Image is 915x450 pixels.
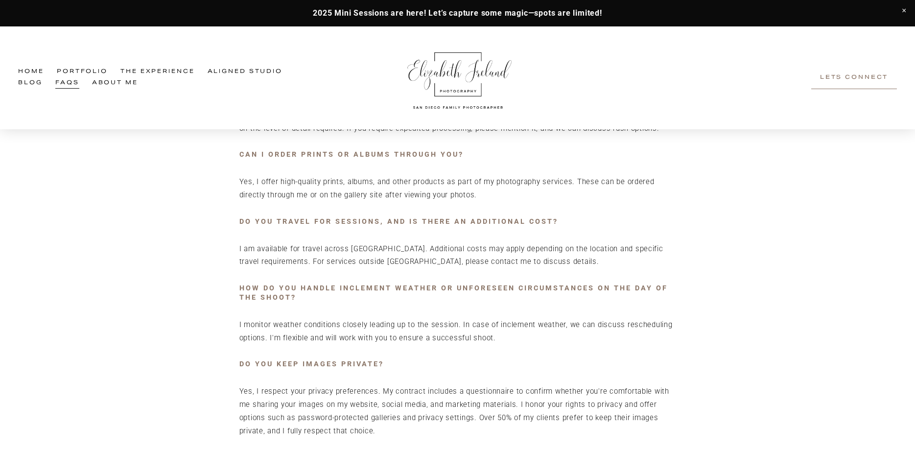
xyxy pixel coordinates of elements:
strong: Can I order prints or albums through you? [239,150,464,159]
a: folder dropdown [120,67,194,78]
p: Yes, I respect your privacy preferences. My contract includes a questionnaire to confirm whether ... [239,385,676,437]
img: Elizabeth Ireland Photography San Diego Family Photographer [402,43,515,113]
a: About Me [92,78,138,89]
a: Portfolio [57,67,108,78]
p: I am available for travel across [GEOGRAPHIC_DATA]. Additional costs may apply depending on the l... [239,242,676,269]
p: I monitor weather conditions closely leading up to the session. In case of inclement weather, we ... [239,318,676,345]
span: The Experience [120,67,194,77]
a: Aligned Studio [208,67,282,78]
p: Yes, I offer high-quality prints, albums, and other products as part of my photography services. ... [239,175,676,202]
strong: Do you keep images private? [239,360,384,368]
a: Blog [18,78,43,89]
a: FAQs [55,78,79,89]
a: Lets Connect [811,67,896,90]
strong: How do you handle inclement weather or unforeseen circumstances on the day of the shoot? [239,284,671,302]
a: Home [18,67,44,78]
strong: Do you travel for sessions, and is there an additional cost? [239,217,558,226]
